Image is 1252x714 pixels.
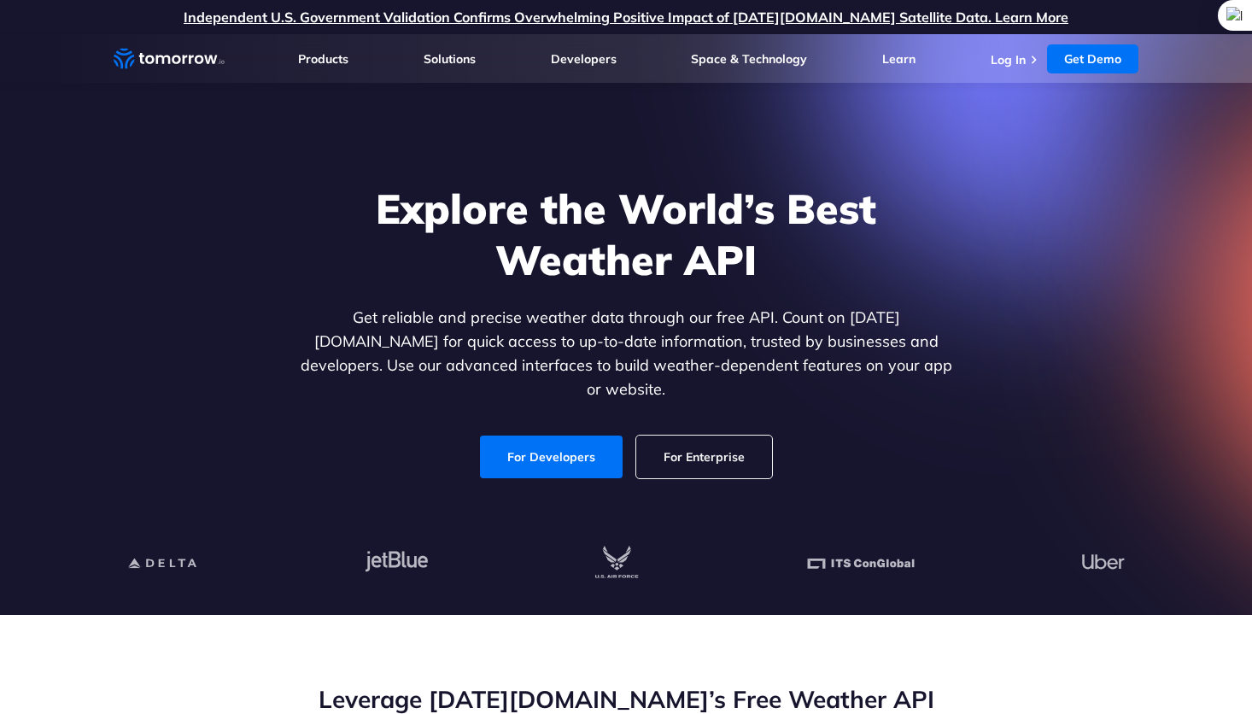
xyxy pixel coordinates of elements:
[991,52,1026,67] a: Log In
[296,183,956,285] h1: Explore the World’s Best Weather API
[882,51,916,67] a: Learn
[691,51,807,67] a: Space & Technology
[296,306,956,401] p: Get reliable and precise weather data through our free API. Count on [DATE][DOMAIN_NAME] for quic...
[184,9,1068,26] a: Independent U.S. Government Validation Confirms Overwhelming Positive Impact of [DATE][DOMAIN_NAM...
[298,51,348,67] a: Products
[551,51,617,67] a: Developers
[114,46,225,72] a: Home link
[424,51,476,67] a: Solutions
[636,436,772,478] a: For Enterprise
[1047,44,1138,73] a: Get Demo
[480,436,623,478] a: For Developers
